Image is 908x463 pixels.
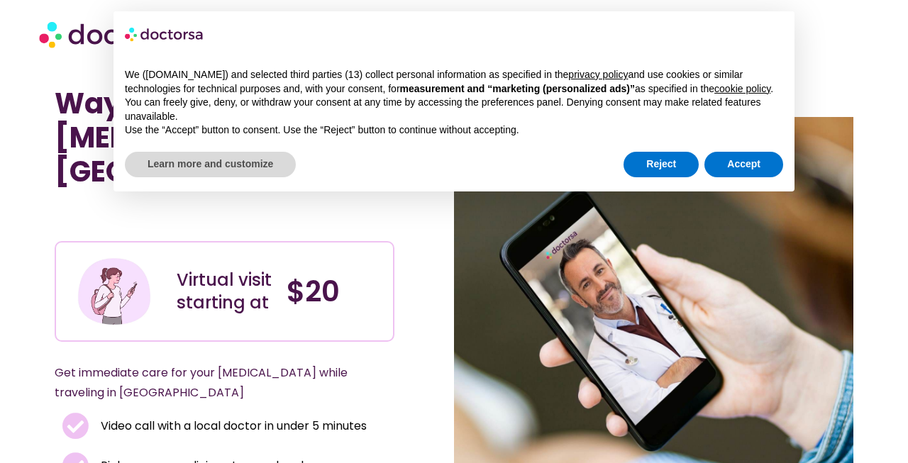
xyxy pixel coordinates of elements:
a: cookie policy [714,83,770,94]
button: Reject [624,152,699,177]
button: Accept [704,152,783,177]
h4: $20 [287,274,382,308]
p: Use the “Accept” button to consent. Use the “Reject” button to continue without accepting. [125,123,783,138]
h1: Ways to Handle a [MEDICAL_DATA] in [GEOGRAPHIC_DATA] [55,87,394,189]
button: Learn more and customize [125,152,296,177]
p: Get immediate care for your [MEDICAL_DATA] while traveling in [GEOGRAPHIC_DATA] [55,363,360,403]
div: Virtual visit starting at [177,269,272,314]
span: Video call with a local doctor in under 5 minutes [97,416,367,436]
img: Illustration depicting a young woman in a casual outfit, engaged with her smartphone. She has a p... [76,253,153,330]
strong: measurement and “marketing (personalized ads)” [400,83,635,94]
p: We ([DOMAIN_NAME]) and selected third parties (13) collect personal information as specified in t... [125,68,783,96]
iframe: Customer reviews powered by Trustpilot [62,210,275,227]
p: You can freely give, deny, or withdraw your consent at any time by accessing the preferences pane... [125,96,783,123]
img: logo [125,23,204,45]
a: privacy policy [568,69,628,80]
